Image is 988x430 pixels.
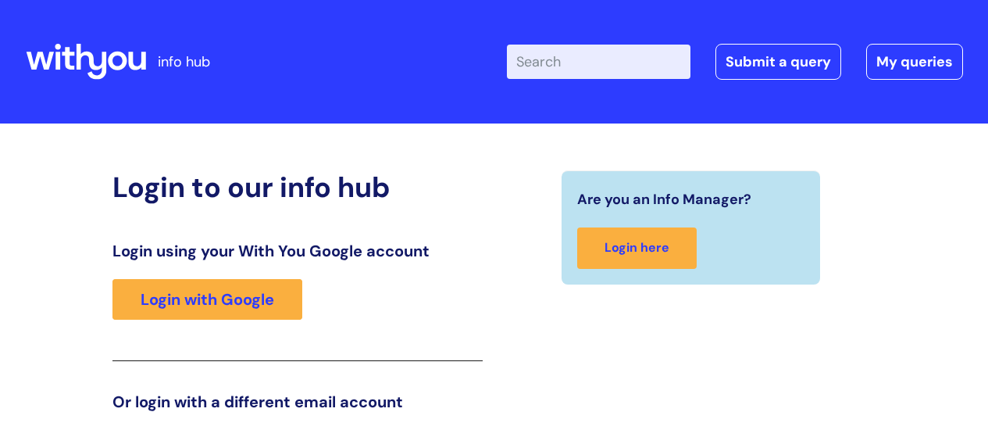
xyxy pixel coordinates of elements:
[112,392,483,411] h3: Or login with a different email account
[158,49,210,74] p: info hub
[577,228,697,269] a: Login here
[112,170,483,204] h2: Login to our info hub
[112,242,483,260] h3: Login using your With You Google account
[507,45,690,79] input: Search
[715,44,841,80] a: Submit a query
[577,187,751,212] span: Are you an Info Manager?
[112,279,302,320] a: Login with Google
[866,44,963,80] a: My queries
